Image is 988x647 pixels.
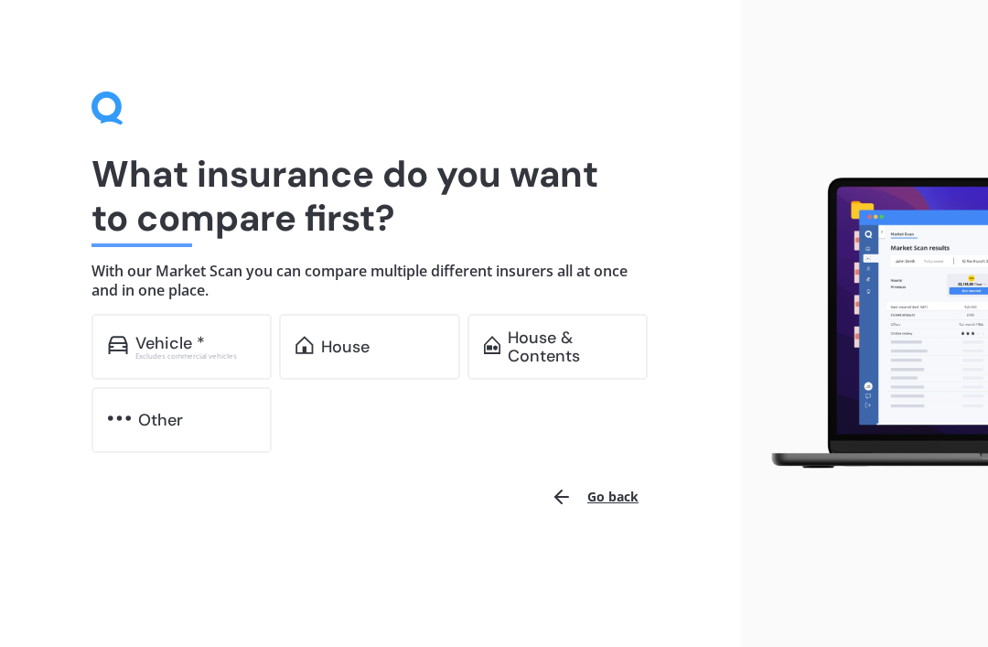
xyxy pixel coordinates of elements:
[108,409,131,427] img: other.81dba5aafe580aa69f38.svg
[138,411,183,429] div: Other
[135,334,205,352] div: Vehicle *
[508,329,630,365] div: House & Contents
[756,171,988,476] img: laptop.webp
[295,336,313,354] img: home.91c183c226a05b4dc763.svg
[108,336,128,354] img: car.f15378c7a67c060ca3f3.svg
[484,336,501,354] img: home-and-contents.b802091223b8502ef2dd.svg
[91,152,650,240] h1: What insurance do you want to compare first?
[540,475,650,519] button: Go back
[135,352,256,360] div: Excludes commercial vehicles
[91,262,650,299] h4: With our Market Scan you can compare multiple different insurers all at once and in one place.
[321,338,370,356] div: House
